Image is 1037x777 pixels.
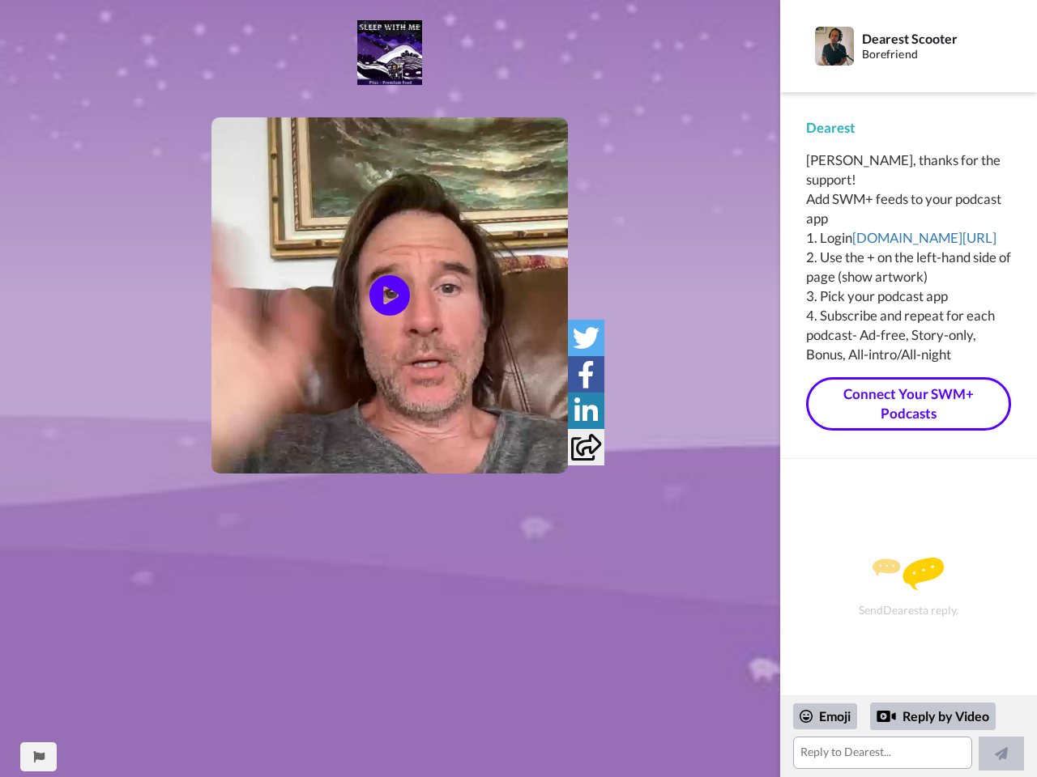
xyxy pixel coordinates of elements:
[870,703,996,730] div: Reply by Video
[815,27,854,66] img: Profile Image
[806,151,1011,364] div: [PERSON_NAME], thanks for the support! Add SWM+ feeds to your podcast app 1. Login 2. Use the + o...
[873,558,944,590] img: message.svg
[357,20,422,85] img: 294b7222-5d30-48a4-b5ee-0c7ffb5e09b2
[852,229,996,246] a: [DOMAIN_NAME][URL]
[862,31,1010,46] div: Dearest Scooter
[862,48,1010,62] div: Borefriend
[877,707,896,726] div: Reply by Video
[802,487,1015,687] div: Send Dearest a reply.
[793,703,857,729] div: Emoji
[806,118,1011,138] div: Dearest
[806,377,1011,431] a: Connect Your SWM+ Podcasts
